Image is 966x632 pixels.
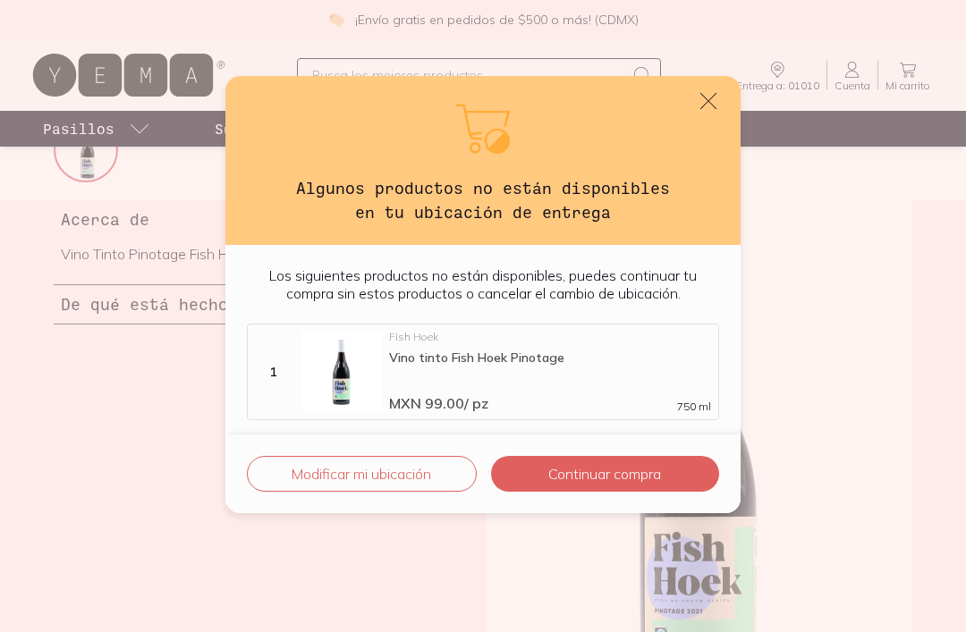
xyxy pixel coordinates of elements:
button: Modificar mi ubicación [247,456,477,492]
div: 1 [251,364,294,380]
span: 750 ml [677,401,711,412]
div: Fish Hoek [389,332,711,342]
button: Continuar compra [491,456,719,492]
span: MXN 99.00 / pz [389,394,488,412]
div: Vino tinto Fish Hoek Pinotage [389,350,711,366]
img: Vino tinto Fish Hoek Pinotage [301,332,382,412]
p: Los siguientes productos no están disponibles, puedes continuar tu compra sin estos productos o c... [247,266,719,302]
div: default [225,76,741,513]
h3: Algunos productos no están disponibles en tu ubicación de entrega [283,176,683,223]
